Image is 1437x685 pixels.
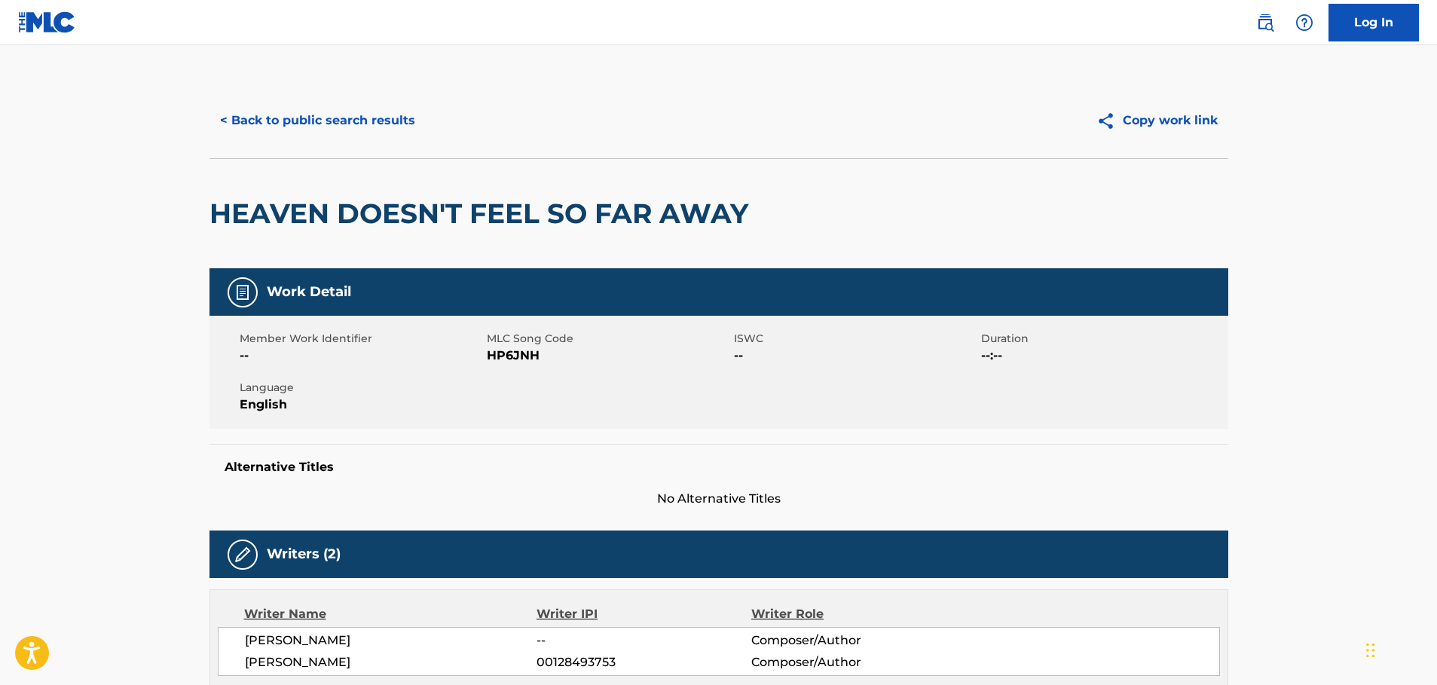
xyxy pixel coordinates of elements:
[734,347,977,365] span: --
[209,102,426,139] button: < Back to public search results
[1086,102,1228,139] button: Copy work link
[240,380,483,396] span: Language
[1295,14,1313,32] img: help
[751,653,946,671] span: Composer/Author
[209,197,756,231] h2: HEAVEN DOESN'T FEEL SO FAR AWAY
[267,546,341,563] h5: Writers (2)
[1328,4,1419,41] a: Log In
[244,605,537,623] div: Writer Name
[240,347,483,365] span: --
[537,605,751,623] div: Writer IPI
[234,546,252,564] img: Writers
[1366,628,1375,673] div: Drag
[981,331,1225,347] span: Duration
[1096,112,1123,130] img: Copy work link
[240,396,483,414] span: English
[245,653,537,671] span: [PERSON_NAME]
[240,331,483,347] span: Member Work Identifier
[1289,8,1319,38] div: Help
[487,331,730,347] span: MLC Song Code
[1250,8,1280,38] a: Public Search
[234,283,252,301] img: Work Detail
[751,631,946,650] span: Composer/Author
[1362,613,1437,685] iframe: Chat Widget
[537,631,751,650] span: --
[18,11,76,33] img: MLC Logo
[734,331,977,347] span: ISWC
[225,460,1213,475] h5: Alternative Titles
[267,283,351,301] h5: Work Detail
[537,653,751,671] span: 00128493753
[487,347,730,365] span: HP6JNH
[245,631,537,650] span: [PERSON_NAME]
[209,490,1228,508] span: No Alternative Titles
[981,347,1225,365] span: --:--
[751,605,946,623] div: Writer Role
[1256,14,1274,32] img: search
